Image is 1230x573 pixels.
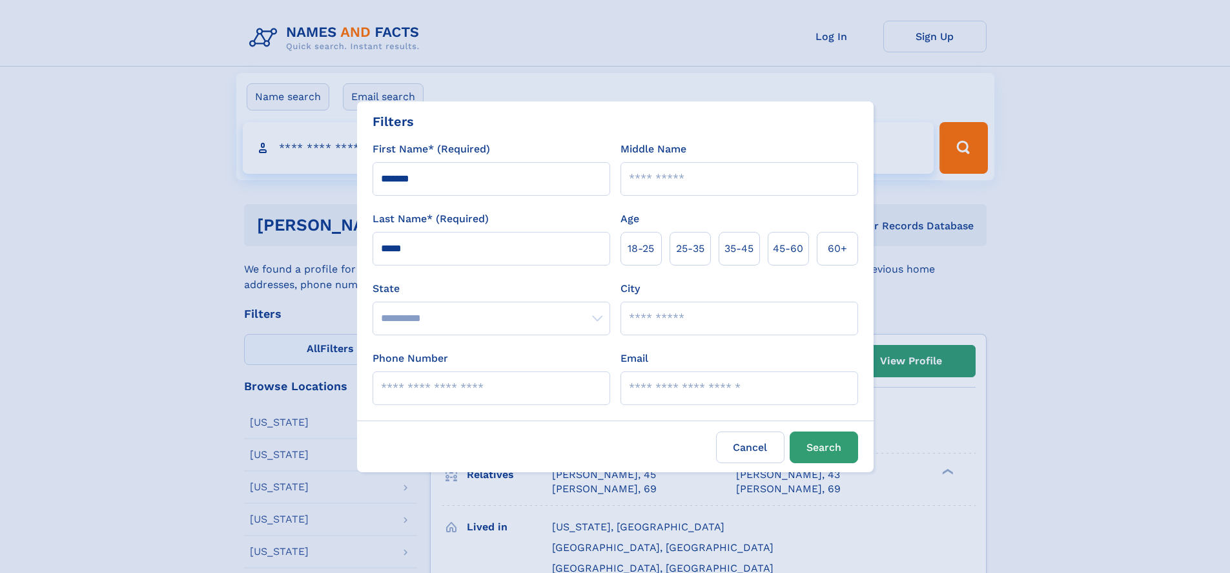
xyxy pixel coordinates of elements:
[828,241,847,256] span: 60+
[620,141,686,157] label: Middle Name
[373,351,448,366] label: Phone Number
[620,351,648,366] label: Email
[373,141,490,157] label: First Name* (Required)
[373,281,610,297] label: State
[620,211,639,227] label: Age
[373,112,414,131] div: Filters
[373,211,489,227] label: Last Name* (Required)
[716,432,784,463] label: Cancel
[724,241,753,256] span: 35‑45
[773,241,803,256] span: 45‑60
[676,241,704,256] span: 25‑35
[628,241,654,256] span: 18‑25
[790,432,858,463] button: Search
[620,281,640,297] label: City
